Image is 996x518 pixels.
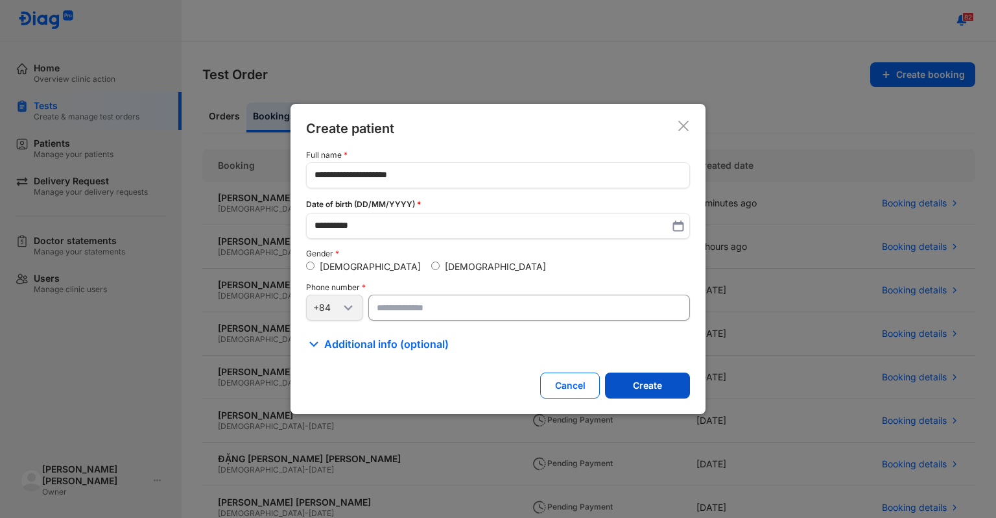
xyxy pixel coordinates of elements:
[605,373,690,399] button: Create
[540,373,600,399] button: Cancel
[306,283,690,292] div: Phone number
[324,336,449,352] span: Additional info (optional)
[445,261,546,272] label: [DEMOGRAPHIC_DATA]
[320,261,421,272] label: [DEMOGRAPHIC_DATA]
[306,119,394,138] div: Create patient
[313,302,340,314] div: +84
[306,199,690,210] div: Date of birth (DD/MM/YYYY)
[306,249,690,258] div: Gender
[306,151,690,160] div: Full name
